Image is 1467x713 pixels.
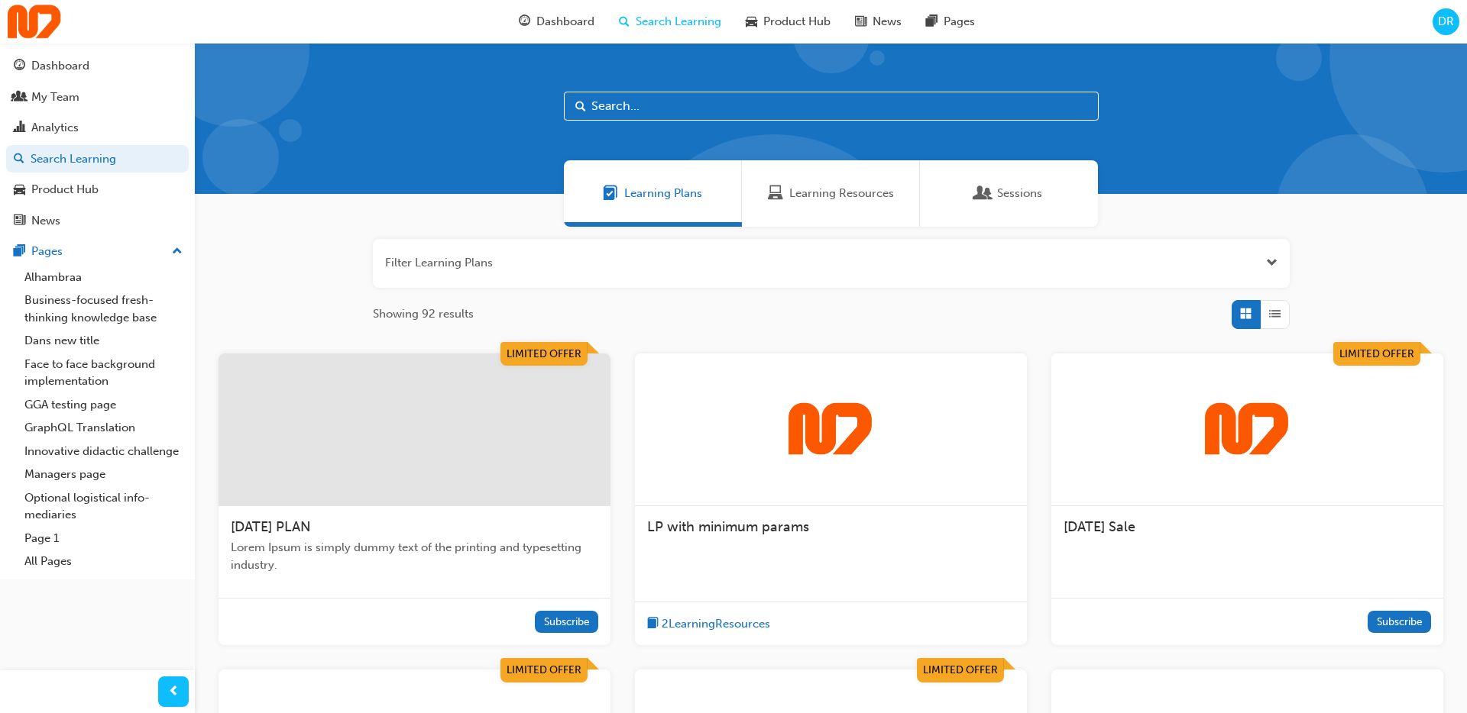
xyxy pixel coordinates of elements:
span: List [1269,305,1281,323]
span: News [873,13,902,31]
span: pages-icon [926,12,938,31]
span: search-icon [619,12,630,31]
button: Pages [6,237,189,266]
button: Subscribe [1368,611,1431,633]
span: prev-icon [168,682,180,702]
span: Learning Plans [624,185,702,202]
span: chart-icon [14,121,25,135]
span: Search [575,98,586,115]
a: Limited OfferTrak[DATE] SaleSubscribe [1051,353,1443,646]
span: guage-icon [519,12,530,31]
span: Limited Offer [507,663,581,676]
a: Learning PlansLearning Plans [564,160,742,227]
a: GGA testing page [18,393,189,417]
span: news-icon [14,215,25,228]
button: DashboardMy TeamAnalyticsSearch LearningProduct HubNews [6,49,189,237]
a: news-iconNews [843,6,914,37]
a: All Pages [18,550,189,573]
span: LP with minimum params [647,518,809,535]
span: [DATE] Sale [1064,518,1135,535]
span: Pages [944,13,975,31]
div: News [31,212,60,230]
a: Face to face background implementation [18,353,189,393]
a: Managers page [18,463,189,486]
a: pages-iconPages [914,6,987,37]
div: Product Hub [31,181,99,198]
button: DR [1433,8,1459,35]
span: car-icon [746,12,757,31]
input: Search... [564,92,1099,121]
span: search-icon [14,153,24,166]
span: Sessions [997,185,1042,202]
a: search-iconSearch Learning [607,6,733,37]
span: [DATE] PLAN [231,518,311,535]
span: pages-icon [14,245,25,259]
span: DR [1438,13,1454,31]
a: Page 1 [18,527,189,550]
a: Search Learning [6,145,189,173]
span: guage-icon [14,60,25,73]
span: Learning Resources [789,185,894,202]
div: My Team [31,89,79,106]
a: News [6,207,189,235]
span: Sessions [976,185,991,202]
a: Optional logistical info-mediaries [18,486,189,527]
a: car-iconProduct Hub [733,6,843,37]
button: Open the filter [1266,254,1278,272]
span: book-icon [647,615,659,634]
span: car-icon [14,183,25,197]
span: Lorem Ipsum is simply dummy text of the printing and typesetting industry. [231,539,598,573]
a: GraphQL Translation [18,416,189,440]
div: Pages [31,243,63,260]
img: Trak [789,402,873,457]
span: Grid [1240,305,1252,323]
span: Dashboard [536,13,594,31]
span: Limited Offer [1339,347,1414,360]
a: SessionsSessions [920,160,1098,227]
img: Trak [8,5,61,39]
button: book-icon2LearningResources [647,615,770,634]
a: Analytics [6,114,189,142]
span: Product Hub [763,13,831,31]
span: Learning Resources [768,185,783,202]
a: Innovative didactic challenge [18,440,189,463]
span: 2 Learning Resources [662,615,770,633]
div: Analytics [31,119,79,137]
span: people-icon [14,91,25,105]
span: Limited Offer [507,347,581,360]
a: Limited Offer[DATE] PLANLorem Ipsum is simply dummy text of the printing and typesetting industry... [219,353,610,646]
span: up-icon [172,242,183,262]
img: Trak [1205,402,1289,457]
a: Dans new title [18,329,189,353]
a: Business-focused fresh-thinking knowledge base [18,289,189,329]
a: guage-iconDashboard [507,6,607,37]
a: My Team [6,83,189,111]
a: Dashboard [6,52,189,80]
span: Learning Plans [603,185,618,202]
a: TrakLP with minimum paramsbook-icon2LearningResources [635,353,1027,646]
span: news-icon [855,12,866,31]
span: Limited Offer [923,663,998,676]
span: Search Learning [636,13,721,31]
div: Dashboard [31,57,89,75]
a: Product Hub [6,176,189,204]
a: Learning ResourcesLearning Resources [742,160,920,227]
span: Showing 92 results [373,305,474,323]
button: Subscribe [535,611,598,633]
a: Alhambraa [18,266,189,289]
